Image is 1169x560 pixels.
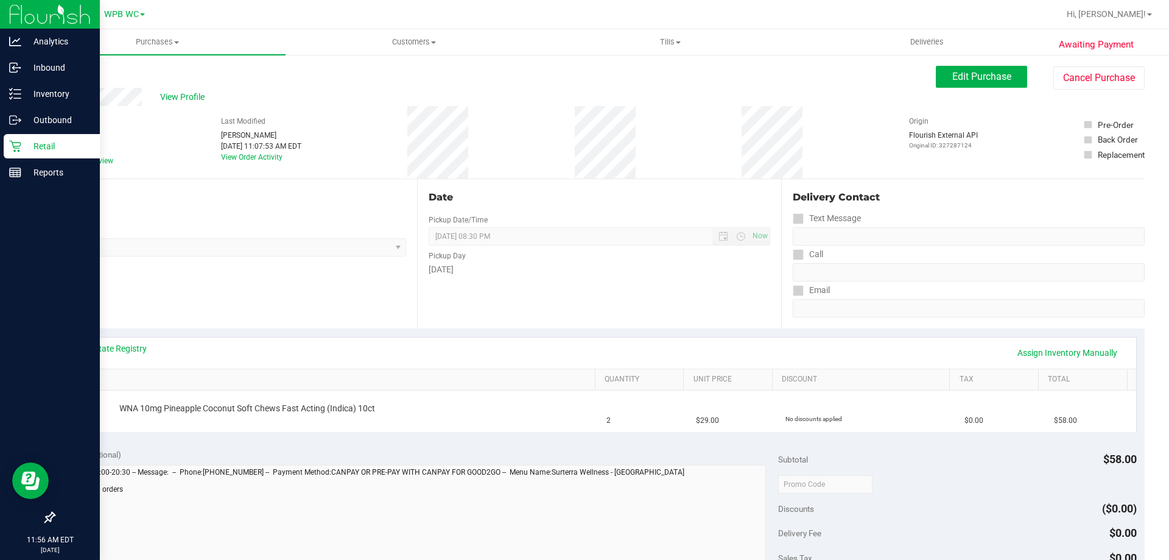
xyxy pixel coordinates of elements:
[793,282,830,299] label: Email
[696,415,719,427] span: $29.00
[5,545,94,555] p: [DATE]
[9,166,21,179] inline-svg: Reports
[9,35,21,48] inline-svg: Analytics
[693,375,768,385] a: Unit Price
[1103,453,1137,466] span: $58.00
[9,62,21,74] inline-svg: Inbound
[9,114,21,126] inline-svg: Outbound
[429,190,770,205] div: Date
[1054,415,1077,427] span: $58.00
[542,37,798,48] span: Tills
[605,375,679,385] a: Quantity
[119,403,375,414] span: WNA 10mg Pineapple Coconut Soft Chews Fast Acting (Indica) 10ct
[894,37,960,48] span: Deliveries
[542,29,798,55] a: Tills
[21,139,94,154] p: Retail
[9,140,21,152] inline-svg: Retail
[286,29,542,55] a: Customers
[1098,119,1134,131] div: Pre-Order
[1059,38,1134,52] span: Awaiting Payment
[778,498,814,520] span: Discounts
[909,116,929,127] label: Origin
[785,416,842,422] span: No discounts applied
[936,66,1027,88] button: Edit Purchase
[221,130,301,141] div: [PERSON_NAME]
[1053,66,1145,90] button: Cancel Purchase
[793,210,861,227] label: Text Message
[1109,526,1137,539] span: $0.00
[21,113,94,127] p: Outbound
[54,190,406,205] div: Location
[9,88,21,100] inline-svg: Inventory
[778,528,821,538] span: Delivery Fee
[793,227,1145,246] input: Format: (999) 999-9999
[793,263,1145,282] input: Format: (999) 999-9999
[221,153,283,161] a: View Order Activity
[21,34,94,49] p: Analytics
[1067,9,1146,19] span: Hi, [PERSON_NAME]!
[799,29,1055,55] a: Deliveries
[29,37,286,48] span: Purchases
[429,214,488,225] label: Pickup Date/Time
[964,415,983,427] span: $0.00
[429,263,770,276] div: [DATE]
[12,463,49,499] iframe: Resource center
[1098,149,1145,161] div: Replacement
[909,130,978,150] div: Flourish External API
[74,342,147,355] a: View State Registry
[29,29,286,55] a: Purchases
[793,190,1145,205] div: Delivery Contact
[606,415,611,427] span: 2
[72,375,590,385] a: SKU
[782,375,945,385] a: Discount
[909,141,978,150] p: Original ID: 327287124
[21,165,94,180] p: Reports
[429,250,466,261] label: Pickup Day
[960,375,1034,385] a: Tax
[221,116,265,127] label: Last Modified
[1009,342,1125,363] a: Assign Inventory Manually
[1102,502,1137,515] span: ($0.00)
[160,91,209,104] span: View Profile
[5,534,94,545] p: 11:56 AM EDT
[1098,133,1138,146] div: Back Order
[778,475,872,494] input: Promo Code
[104,9,139,19] span: WPB WC
[21,60,94,75] p: Inbound
[1048,375,1122,385] a: Total
[793,246,823,263] label: Call
[286,37,541,48] span: Customers
[21,87,94,101] p: Inventory
[778,455,808,464] span: Subtotal
[221,141,301,152] div: [DATE] 11:07:53 AM EDT
[952,71,1011,82] span: Edit Purchase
